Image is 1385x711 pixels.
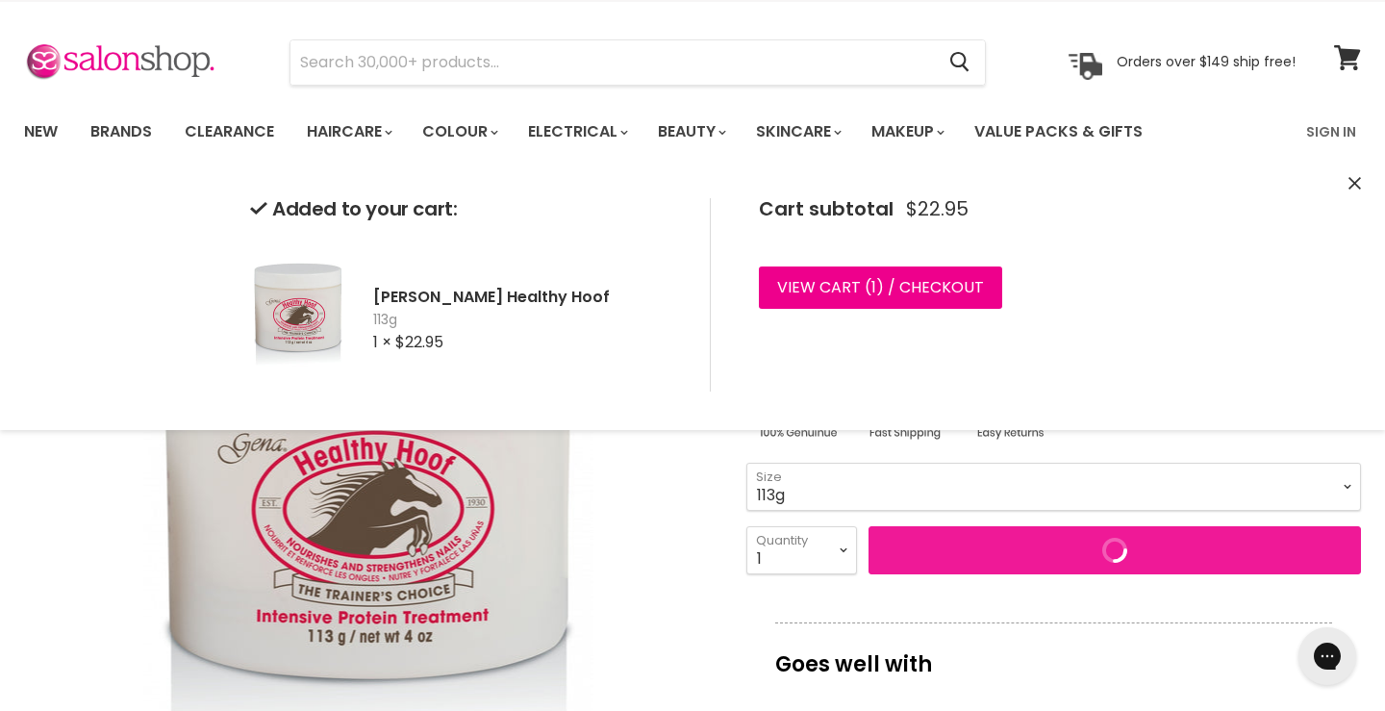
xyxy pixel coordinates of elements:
span: 113g [373,311,679,330]
a: Beauty [643,112,738,152]
form: Product [290,39,986,86]
iframe: Gorgias live chat messenger [1289,621,1366,692]
a: Sign In [1295,112,1368,152]
h2: [PERSON_NAME] Healthy Hoof [373,287,679,307]
a: Value Packs & Gifts [960,112,1157,152]
button: Close [1348,174,1361,194]
a: Electrical [514,112,640,152]
button: Search [934,40,985,85]
a: Colour [408,112,510,152]
img: Gena Healthy Hoof [250,247,346,392]
span: $22.95 [395,331,443,353]
span: 1 × [373,331,391,353]
span: Cart subtotal [759,195,894,222]
span: 1 [871,276,876,298]
a: New [10,112,72,152]
select: Quantity [746,526,857,574]
p: Orders over $149 ship free! [1117,53,1296,70]
a: Clearance [170,112,289,152]
input: Search [290,40,934,85]
a: Makeup [857,112,956,152]
h2: Added to your cart: [250,198,679,220]
span: $22.95 [906,198,969,220]
a: View cart (1) / Checkout [759,267,1002,309]
p: Goes well with [775,622,1332,686]
a: Haircare [292,112,404,152]
a: Skincare [742,112,853,152]
a: Brands [76,112,166,152]
ul: Main menu [10,104,1226,160]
